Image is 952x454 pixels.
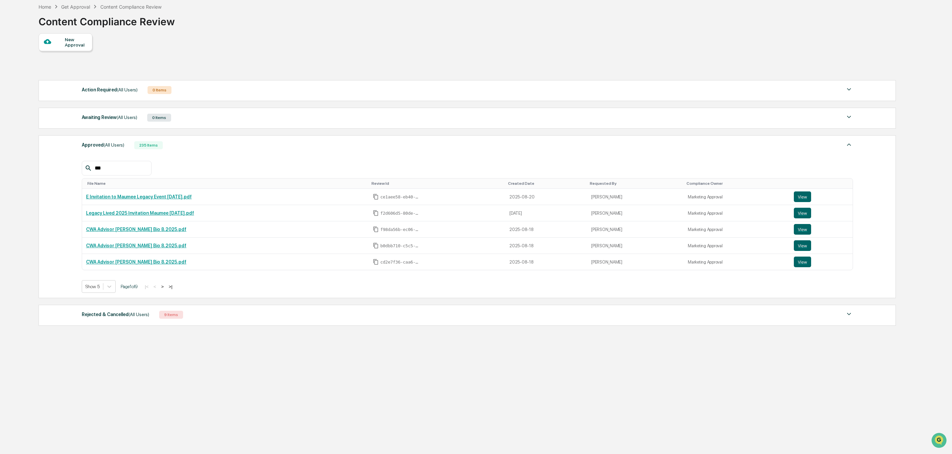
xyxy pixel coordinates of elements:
[159,284,166,289] button: >
[794,240,848,251] a: View
[505,205,587,221] td: [DATE]
[684,189,790,205] td: Marketing Approval
[845,141,853,149] img: caret
[13,84,43,91] span: Preclearance
[7,51,19,63] img: 1746055101610-c473b297-6a78-478c-a979-82029cc54cd1
[117,115,137,120] span: (All Users)
[380,227,420,232] span: f98da56b-ec06-4684-a2e2-7ee0cc2b05b1
[82,310,149,319] div: Rejected & Cancelled
[46,81,85,93] a: 🗄️Attestations
[380,194,420,200] span: ce1aee58-eb40-446f-89b1-41ca220b91f2
[7,14,121,25] p: How can we help?
[505,221,587,238] td: 2025-08-18
[86,259,186,265] a: CWA Advisor [PERSON_NAME] Bio 8.2025.pdf
[590,181,681,186] div: Toggle SortBy
[66,113,80,118] span: Pylon
[684,205,790,221] td: Marketing Approval
[373,226,379,232] span: Copy Id
[129,312,149,317] span: (All Users)
[65,37,87,48] div: New Approval
[159,311,183,319] div: 9 Items
[794,240,811,251] button: View
[380,211,420,216] span: f2d606d5-80de-48ca-8e73-073801dd69ad
[39,10,175,28] div: Content Compliance Review
[380,243,420,249] span: b0dbb710-c5c5-4a14-a936-9e8586eb2b86
[373,210,379,216] span: Copy Id
[794,208,811,218] button: View
[371,181,503,186] div: Toggle SortBy
[4,81,46,93] a: 🖐️Preclearance
[587,189,684,205] td: [PERSON_NAME]
[61,4,90,10] div: Get Approval
[508,181,584,186] div: Toggle SortBy
[7,97,12,103] div: 🔎
[794,191,811,202] button: View
[587,238,684,254] td: [PERSON_NAME]
[7,85,12,90] div: 🖐️
[587,254,684,270] td: [PERSON_NAME]
[931,432,949,450] iframe: Open customer support
[795,181,850,186] div: Toggle SortBy
[134,141,163,149] div: 235 Items
[845,113,853,121] img: caret
[373,194,379,200] span: Copy Id
[87,181,367,186] div: Toggle SortBy
[86,194,192,199] a: E Invitation to Maumee Legacy Event [DATE].pdf
[845,310,853,318] img: caret
[23,58,84,63] div: We're available if you need us!
[684,238,790,254] td: Marketing Approval
[794,257,811,267] button: View
[794,191,848,202] a: View
[684,254,790,270] td: Marketing Approval
[13,97,42,103] span: Data Lookup
[687,181,787,186] div: Toggle SortBy
[794,224,811,235] button: View
[684,221,790,238] td: Marketing Approval
[86,227,186,232] a: CWA Advisor [PERSON_NAME] Bio 8.2025.pdf
[147,114,171,122] div: 0 Items
[17,31,110,38] input: Clear
[373,243,379,249] span: Copy Id
[152,284,158,289] button: <
[100,4,161,10] div: Content Compliance Review
[587,221,684,238] td: [PERSON_NAME]
[48,85,53,90] div: 🗄️
[121,284,138,289] span: Page 1 of 9
[23,51,109,58] div: Start new chat
[82,85,138,94] div: Action Required
[55,84,82,91] span: Attestations
[794,224,848,235] a: View
[143,284,151,289] button: |<
[505,254,587,270] td: 2025-08-18
[380,260,420,265] span: cd2e7f36-caa6-4808-8c3f-160d6932357f
[47,113,80,118] a: Powered byPylon
[167,284,174,289] button: >|
[117,87,138,92] span: (All Users)
[39,4,51,10] div: Home
[373,259,379,265] span: Copy Id
[505,189,587,205] td: 2025-08-20
[794,208,848,218] a: View
[113,53,121,61] button: Start new chat
[86,243,186,248] a: CWA Advisor [PERSON_NAME] Bio 8.2025.pdf
[505,238,587,254] td: 2025-08-18
[86,210,194,216] a: Legacy Lived 2025 Invitation Maumee [DATE].pdf
[148,86,171,94] div: 0 Items
[4,94,45,106] a: 🔎Data Lookup
[794,257,848,267] a: View
[104,142,124,148] span: (All Users)
[82,113,137,122] div: Awaiting Review
[845,85,853,93] img: caret
[82,141,124,149] div: Approved
[587,205,684,221] td: [PERSON_NAME]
